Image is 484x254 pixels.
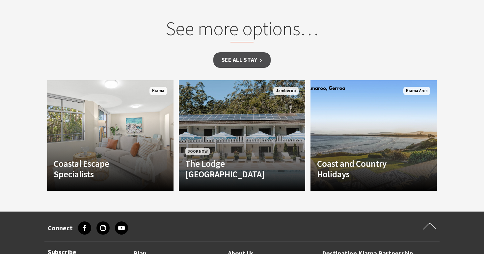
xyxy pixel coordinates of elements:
a: Another Image Used Coastal Escape Specialists Kiama [47,80,174,191]
h4: Coast and Country Holidays [317,158,411,180]
h3: Connect [48,224,73,232]
a: See all Stay [213,52,271,68]
a: Book Now The Lodge [GEOGRAPHIC_DATA] Jamberoo [179,80,305,191]
span: Jamberoo [273,87,299,95]
span: Book Now [185,148,210,155]
h2: See more options… [117,17,368,43]
span: Kiama [149,87,167,95]
a: Another Image Used Coast and Country Holidays Kiama Area [310,80,437,191]
span: Kiama Area [403,87,430,95]
h4: Coastal Escape Specialists [54,158,148,180]
h4: The Lodge [GEOGRAPHIC_DATA] [185,158,280,180]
